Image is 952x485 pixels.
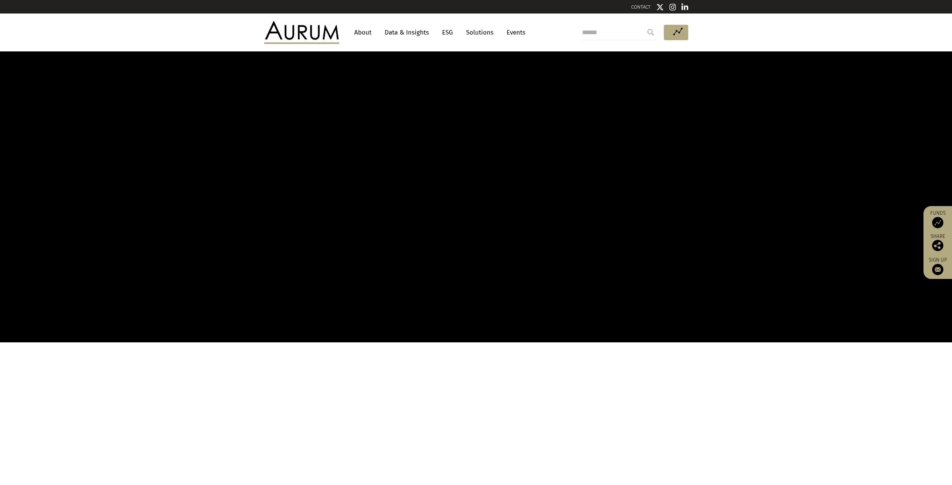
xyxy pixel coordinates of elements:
[438,26,457,39] a: ESG
[631,4,651,10] a: CONTACT
[932,217,943,228] img: Access Funds
[932,264,943,275] img: Sign up to our newsletter
[643,25,658,40] input: Submit
[656,3,664,11] img: Twitter icon
[264,21,339,44] img: Aurum
[350,26,375,39] a: About
[669,3,676,11] img: Instagram icon
[681,3,688,11] img: Linkedin icon
[503,26,525,39] a: Events
[932,240,943,251] img: Share this post
[462,26,497,39] a: Solutions
[927,257,948,275] a: Sign up
[927,210,948,228] a: Funds
[381,26,433,39] a: Data & Insights
[927,234,948,251] div: Share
